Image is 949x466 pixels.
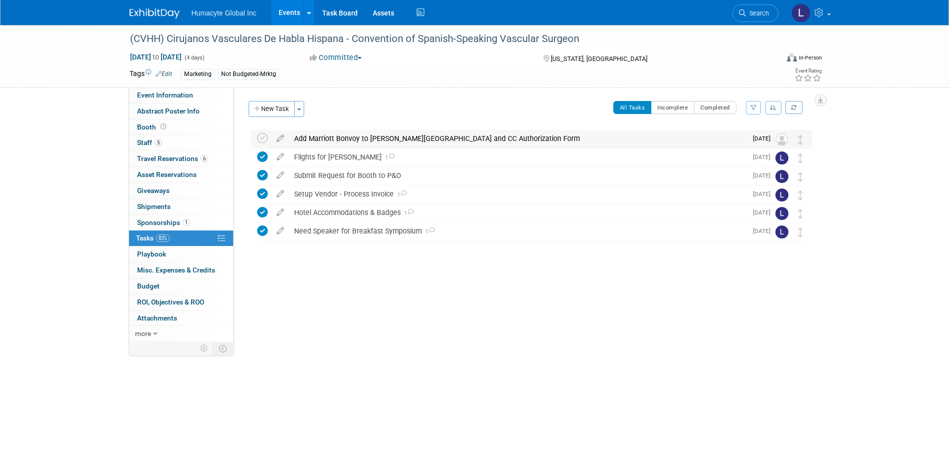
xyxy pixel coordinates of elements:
div: Marketing [181,69,215,79]
a: Budget [129,278,233,294]
img: Linda Hamilton [775,207,788,220]
a: Edit [156,70,172,77]
span: 83% [156,234,170,242]
span: Humacyte Global Inc [192,9,257,17]
a: Misc. Expenses & Credits [129,262,233,278]
i: Move task [798,227,803,237]
span: 1 [382,154,395,161]
i: Move task [798,153,803,163]
span: Booth not reserved yet [159,123,168,130]
span: ROI, Objectives & ROO [137,298,204,306]
div: Submit Request for Booth to P&O [289,167,747,184]
a: Attachments [129,310,233,326]
i: Move task [798,209,803,218]
i: Move task [798,190,803,200]
span: Event Information [137,91,193,99]
a: Refresh [785,101,802,114]
span: [DATE] [DATE] [130,52,182,61]
div: Not Budgeted-Mrktg [218,69,279,79]
a: Abstract Poster Info [129,103,233,119]
span: 1 [183,218,190,226]
img: Linda Hamilton [791,3,810,22]
span: Abstract Poster Info [137,107,200,115]
a: Shipments [129,199,233,214]
span: Search [746,9,769,17]
img: Linda Hamilton [775,170,788,183]
span: Playbook [137,250,166,258]
img: Linda Hamilton [775,151,788,164]
button: All Tasks [613,101,652,114]
a: Sponsorships1 [129,215,233,230]
a: Event Information [129,87,233,103]
span: 1 [401,210,414,216]
span: Travel Reservations [137,154,208,162]
td: Toggle Event Tabs [213,342,233,355]
a: Playbook [129,246,233,262]
button: Completed [694,101,736,114]
div: Event Rating [794,68,821,73]
button: New Task [249,101,295,117]
span: 1 [394,191,407,198]
span: to [151,53,161,61]
div: Event Format [719,52,822,67]
span: Tasks [136,234,170,242]
span: Shipments [137,202,171,210]
i: Move task [798,135,803,144]
span: 5 [155,139,162,146]
i: Move task [798,172,803,181]
td: Personalize Event Tab Strip [196,342,213,355]
div: In-Person [798,54,822,61]
span: [DATE] [753,172,775,179]
span: 1 [422,228,435,235]
a: edit [272,134,289,143]
div: (CVHH) Cirujanos Vasculares De Habla Hispana - Convention of Spanish-Speaking Vascular Surgeon [127,30,763,48]
img: Linda Hamilton [775,225,788,238]
span: Booth [137,123,168,131]
span: 6 [201,155,208,162]
span: Misc. Expenses & Credits [137,266,215,274]
span: [DATE] [753,135,775,142]
div: Setup Vendor - Process Invoice [289,185,747,202]
span: more [135,329,151,337]
a: edit [272,208,289,217]
a: edit [272,152,289,161]
img: Unassigned [775,133,788,146]
span: Staff [137,138,162,146]
span: [DATE] [753,190,775,197]
a: edit [272,189,289,198]
a: Staff5 [129,135,233,150]
span: [DATE] [753,209,775,216]
span: Attachments [137,314,177,322]
span: [DATE] [753,227,775,234]
a: more [129,326,233,341]
a: Tasks83% [129,230,233,246]
a: Booth [129,119,233,135]
img: Linda Hamilton [775,188,788,201]
a: edit [272,171,289,180]
span: [DATE] [753,153,775,160]
a: edit [272,226,289,235]
span: [US_STATE], [GEOGRAPHIC_DATA] [551,55,647,62]
a: Search [732,4,778,22]
a: Giveaways [129,183,233,198]
div: Add Marriott Bonvoy to [PERSON_NAME][GEOGRAPHIC_DATA] and CC Authorization Form [289,130,747,147]
span: Sponsorships [137,218,190,226]
button: Committed [306,52,366,63]
div: Hotel Accommodations & Badges [289,204,747,221]
td: Tags [130,68,172,80]
span: Asset Reservations [137,170,197,178]
img: ExhibitDay [130,8,180,18]
a: Travel Reservations6 [129,151,233,166]
button: Incomplete [651,101,694,114]
a: ROI, Objectives & ROO [129,294,233,310]
span: Giveaways [137,186,170,194]
span: Budget [137,282,160,290]
a: Asset Reservations [129,167,233,182]
div: Need Speaker for Breakfast Symposium [289,222,747,239]
img: Format-Inperson.png [787,53,797,61]
div: Flights for [PERSON_NAME] [289,148,747,165]
span: (4 days) [184,54,205,61]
